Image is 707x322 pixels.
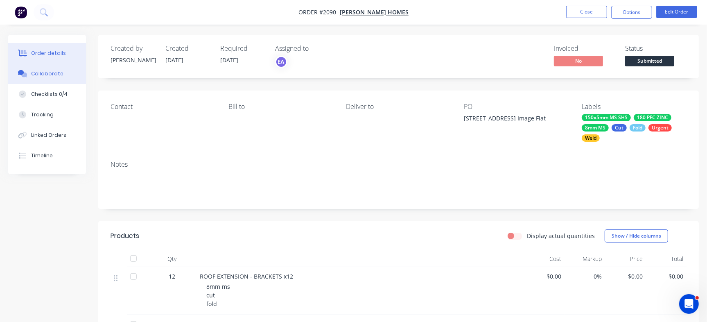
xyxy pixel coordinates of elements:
[346,103,451,111] div: Deliver to
[165,45,210,52] div: Created
[8,84,86,104] button: Checklists 0/4
[8,104,86,125] button: Tracking
[111,56,156,64] div: [PERSON_NAME]
[147,251,197,267] div: Qty
[200,272,293,280] span: ROOF EXTENSION - BRACKETS x12
[15,6,27,18] img: Factory
[111,103,215,111] div: Contact
[582,134,600,142] div: Weld
[611,6,652,19] button: Options
[31,132,66,139] div: Linked Orders
[8,63,86,84] button: Collaborate
[220,56,238,64] span: [DATE]
[31,91,68,98] div: Checklists 0/4
[524,251,565,267] div: Cost
[464,114,566,125] div: [STREET_ADDRESS] Image Flat
[111,231,139,241] div: Products
[206,283,230,308] span: 8mm ms cut fold
[228,103,333,111] div: Bill to
[566,6,607,18] button: Close
[649,272,683,281] span: $0.00
[565,251,605,267] div: Markup
[625,56,674,66] span: Submitted
[31,111,54,118] div: Tracking
[679,294,699,314] iframe: Intercom live chat
[609,272,643,281] span: $0.00
[298,9,340,16] span: Order #2090 -
[111,161,687,168] div: Notes
[554,56,603,66] span: No
[605,251,646,267] div: Price
[625,45,687,52] div: Status
[31,50,66,57] div: Order details
[582,124,609,132] div: 8mm MS
[275,56,287,68] button: EA
[656,6,697,18] button: Edit Order
[340,9,409,16] a: [PERSON_NAME] Homes
[275,45,357,52] div: Assigned to
[634,114,671,121] div: 180 PFC ZINC
[646,251,687,267] div: Total
[169,272,175,281] span: 12
[8,145,86,166] button: Timeline
[630,124,646,132] div: Fold
[31,70,63,77] div: Collaborate
[612,124,627,132] div: Cut
[625,56,674,68] button: Submitted
[165,56,183,64] span: [DATE]
[648,124,672,132] div: Urgent
[111,45,156,52] div: Created by
[582,103,687,111] div: Labels
[527,231,595,240] label: Display actual quantities
[605,229,668,243] button: Show / Hide columns
[554,45,615,52] div: Invoiced
[8,43,86,63] button: Order details
[220,45,265,52] div: Required
[8,125,86,145] button: Linked Orders
[527,272,561,281] span: $0.00
[464,103,569,111] div: PO
[568,272,602,281] span: 0%
[31,152,53,159] div: Timeline
[582,114,631,121] div: 150x5mm MS SHS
